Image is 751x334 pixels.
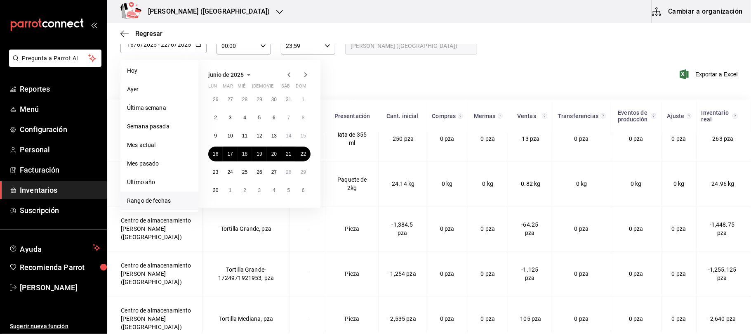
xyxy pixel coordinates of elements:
span: Reportes [20,83,100,95]
span: -2,640 pza [709,315,736,322]
span: 0 kg [631,180,642,187]
span: Personal [20,144,100,155]
span: junio de 2025 [208,71,244,78]
li: Última semana [120,99,198,117]
button: 24 de junio de 2025 [223,165,237,180]
li: Rango de fechas [120,192,198,210]
button: 20 de junio de 2025 [267,147,281,161]
button: 28 de mayo de 2025 [238,92,252,107]
span: 0 pza [629,225,643,232]
abbr: domingo [296,83,306,92]
button: 7 de junio de 2025 [281,110,296,125]
span: 0 pza [672,270,686,277]
td: Pieza [326,251,378,296]
abbr: 20 de junio de 2025 [271,151,277,157]
span: Facturación [20,164,100,175]
abbr: 15 de junio de 2025 [301,133,306,139]
span: [PERSON_NAME] [20,282,100,293]
abbr: 10 de junio de 2025 [227,133,233,139]
abbr: 5 de junio de 2025 [258,115,261,121]
button: 5 de junio de 2025 [252,110,266,125]
abbr: 28 de mayo de 2025 [242,97,247,102]
span: -2,535 pza [388,315,416,322]
abbr: 22 de junio de 2025 [301,151,306,157]
abbr: 4 de julio de 2025 [273,187,275,193]
button: 13 de junio de 2025 [267,128,281,143]
span: 0 pza [481,225,495,232]
abbr: jueves [252,83,301,92]
span: / [141,41,143,48]
span: -250 pza [391,135,414,142]
input: Month [137,41,141,48]
td: Centro de almacenamiento [PERSON_NAME] ([GEOGRAPHIC_DATA]) [108,161,203,206]
abbr: 31 de mayo de 2025 [286,97,291,102]
a: Pregunta a Parrot AI [6,60,101,69]
button: 26 de mayo de 2025 [208,92,223,107]
abbr: 29 de mayo de 2025 [257,97,262,102]
span: 0 kg [483,180,494,187]
abbr: 24 de junio de 2025 [227,169,233,175]
button: 17 de junio de 2025 [223,147,237,161]
button: 9 de junio de 2025 [208,128,223,143]
button: 25 de junio de 2025 [238,165,252,180]
span: Exportar a Excel [681,69,738,79]
span: 0 pza [672,135,686,142]
abbr: sábado [281,83,290,92]
svg: Total de presentación del insumo comprado en el rango de fechas seleccionado. [458,113,463,119]
abbr: 3 de julio de 2025 [258,187,261,193]
td: Centro de almacenamiento [PERSON_NAME] ([GEOGRAPHIC_DATA]) [108,251,203,296]
abbr: 26 de mayo de 2025 [213,97,218,102]
td: lata de 355 ml [326,116,378,161]
abbr: 19 de junio de 2025 [257,151,262,157]
div: Transferencias [557,113,599,119]
span: 0 kg [673,180,685,187]
div: Ajuste [666,113,685,119]
span: Regresar [135,30,162,38]
abbr: 1 de junio de 2025 [302,97,305,102]
input: Year [177,41,191,48]
div: Cant. inicial [384,113,421,119]
abbr: 7 de junio de 2025 [287,115,290,121]
abbr: lunes [208,83,217,92]
abbr: 29 de junio de 2025 [301,169,306,175]
button: 28 de junio de 2025 [281,165,296,180]
span: -1.125 pza [522,266,539,281]
span: -24.14 kg [390,180,414,187]
button: 11 de junio de 2025 [238,128,252,143]
span: Pregunta a Parrot AI [22,54,89,63]
span: 0 pza [629,270,643,277]
span: -1,255.125 pza [708,266,737,281]
button: Regresar [120,30,162,38]
input: Year [143,41,157,48]
abbr: 1 de julio de 2025 [229,187,232,193]
span: Suscripción [20,205,100,216]
span: Recomienda Parrot [20,262,100,273]
span: -263 pza [711,135,733,142]
abbr: 14 de junio de 2025 [286,133,291,139]
span: 0 pza [481,135,495,142]
button: 2 de junio de 2025 [208,110,223,125]
abbr: 8 de junio de 2025 [302,115,305,121]
button: 23 de junio de 2025 [208,165,223,180]
li: Hoy [120,62,198,80]
svg: Total de presentación del insumo utilizado en eventos de producción en el rango de fechas selecci... [651,113,656,119]
li: Semana pasada [120,117,198,136]
span: 0 pza [629,315,643,322]
button: 14 de junio de 2025 [281,128,296,143]
abbr: 27 de mayo de 2025 [227,97,233,102]
abbr: 4 de junio de 2025 [243,115,246,121]
button: 15 de junio de 2025 [296,128,311,143]
span: 0 pza [440,315,454,322]
button: 27 de junio de 2025 [267,165,281,180]
abbr: martes [223,83,233,92]
button: 18 de junio de 2025 [238,147,252,161]
abbr: 26 de junio de 2025 [257,169,262,175]
li: Mes pasado [120,154,198,173]
td: - [290,251,326,296]
button: 2 de julio de 2025 [238,183,252,198]
div: Inventario real [702,109,731,123]
abbr: 6 de julio de 2025 [302,187,305,193]
td: - [290,206,326,251]
span: 0 pza [574,315,589,322]
span: 0 kg [442,180,453,187]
